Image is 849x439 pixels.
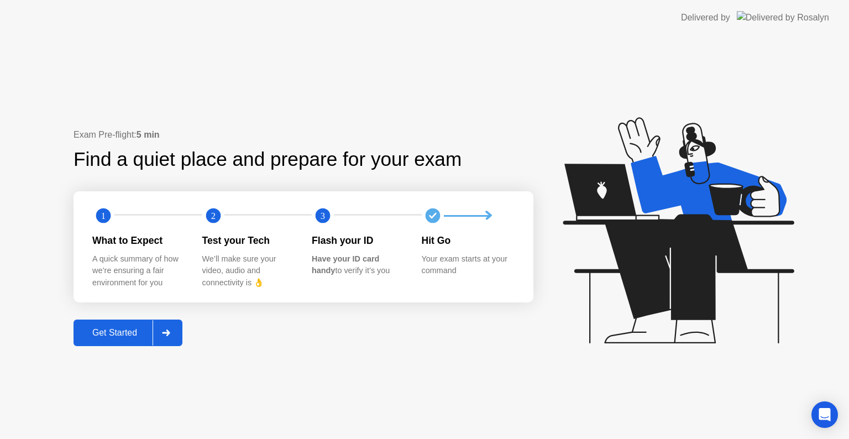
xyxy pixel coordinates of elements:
div: Open Intercom Messenger [811,401,838,428]
div: Test your Tech [202,233,295,248]
button: Get Started [74,320,182,346]
div: Get Started [77,328,153,338]
b: Have your ID card handy [312,254,379,275]
img: Delivered by Rosalyn [737,11,829,24]
div: Delivered by [681,11,730,24]
text: 3 [321,211,325,221]
div: Find a quiet place and prepare for your exam [74,145,463,174]
text: 2 [211,211,215,221]
div: Hit Go [422,233,514,248]
div: What to Expect [92,233,185,248]
div: to verify it’s you [312,253,404,277]
div: Your exam starts at your command [422,253,514,277]
b: 5 min [137,130,160,139]
text: 1 [101,211,106,221]
div: Flash your ID [312,233,404,248]
div: Exam Pre-flight: [74,128,533,142]
div: We’ll make sure your video, audio and connectivity is 👌 [202,253,295,289]
div: A quick summary of how we’re ensuring a fair environment for you [92,253,185,289]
